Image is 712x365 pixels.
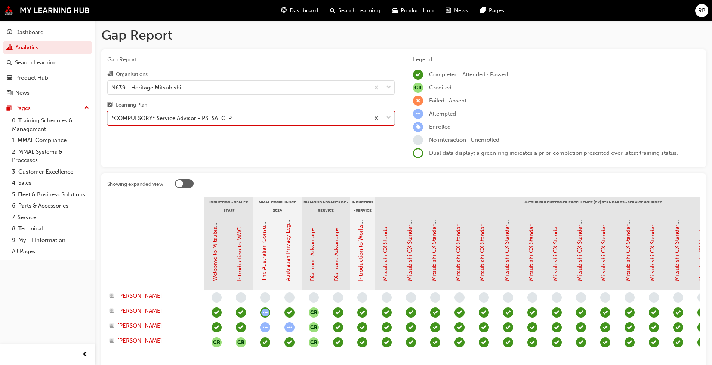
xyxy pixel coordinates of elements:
[3,25,92,39] a: Dashboard
[697,337,708,347] span: learningRecordVerb_PASS-icon
[333,337,343,347] span: learningRecordVerb_PASS-icon
[576,322,586,332] span: learningRecordVerb_PASS-icon
[479,307,489,318] span: learningRecordVerb_PASS-icon
[330,6,335,15] span: search-icon
[392,6,398,15] span: car-icon
[382,307,392,318] span: learningRecordVerb_PASS-icon
[406,292,416,303] span: learningRecordVerb_NONE-icon
[9,223,92,234] a: 8. Technical
[3,86,92,100] a: News
[673,292,683,303] span: learningRecordVerb_NONE-icon
[474,3,510,18] a: pages-iconPages
[413,83,423,93] span: null-icon
[204,197,253,215] div: Induction - Dealer Staff
[527,322,537,332] span: learningRecordVerb_PASS-icon
[649,337,659,347] span: learningRecordVerb_PASS-icon
[430,337,440,347] span: learningRecordVerb_PASS-icon
[309,307,319,318] span: null-icon
[7,59,12,66] span: search-icon
[212,337,222,347] span: null-icon
[552,322,562,332] span: learningRecordVerb_PASS-icon
[3,56,92,70] a: Search Learning
[3,24,92,101] button: DashboardAnalyticsSearch LearningProduct HubNews
[302,197,350,215] div: Diamond Advantage - Service
[9,115,92,135] a: 0. Training Schedules & Management
[697,292,708,303] span: learningRecordVerb_NONE-icon
[382,181,389,281] a: Mitsubishi CX Standards - Introduction
[625,337,635,347] span: learningRecordVerb_PASS-icon
[101,27,706,43] h1: Gap Report
[697,322,708,332] span: learningRecordVerb_PASS-icon
[357,322,367,332] span: learningRecordVerb_PASS-icon
[281,6,287,15] span: guage-icon
[600,292,610,303] span: learningRecordVerb_NONE-icon
[117,322,162,330] span: [PERSON_NAME]
[413,122,423,132] span: learningRecordVerb_ENROLL-icon
[625,322,635,332] span: learningRecordVerb_PASS-icon
[7,90,12,96] span: news-icon
[600,307,610,318] span: learningRecordVerb_PASS-icon
[9,246,92,257] a: All Pages
[109,337,197,345] a: [PERSON_NAME]
[15,89,30,97] div: News
[9,135,92,146] a: 1. MMAL Compliance
[489,6,504,15] span: Pages
[576,292,586,303] span: learningRecordVerb_NONE-icon
[284,337,295,347] span: learningRecordVerb_PASS-icon
[15,74,48,82] div: Product Hub
[357,307,367,318] span: learningRecordVerb_PASS-icon
[673,307,683,318] span: learningRecordVerb_PASS-icon
[116,71,148,78] div: Organisations
[84,103,89,113] span: up-icon
[15,58,57,67] div: Search Learning
[111,83,181,92] div: N639 - Heritage Mitsubishi
[333,307,343,318] span: learningRecordVerb_PASS-icon
[429,123,451,130] span: Enrolled
[309,292,319,303] span: learningRecordVerb_NONE-icon
[673,322,683,332] span: learningRecordVerb_PASS-icon
[527,307,537,318] span: learningRecordVerb_PASS-icon
[116,101,147,109] div: Learning Plan
[413,109,423,119] span: learningRecordVerb_ATTEMPT-icon
[406,322,416,332] span: learningRecordVerb_PASS-icon
[236,337,246,347] button: null-icon
[9,212,92,223] a: 7. Service
[7,105,12,112] span: pages-icon
[309,189,316,281] a: Diamond Advantage: Fundamentals
[3,71,92,85] a: Product Hub
[236,307,246,318] span: learningRecordVerb_PASS-icon
[117,292,162,300] span: [PERSON_NAME]
[117,337,162,345] span: [PERSON_NAME]
[107,71,113,78] span: organisation-icon
[698,6,706,15] span: RB
[309,322,319,332] button: null-icon
[625,292,635,303] span: learningRecordVerb_NONE-icon
[429,97,466,104] span: Failed · Absent
[600,322,610,332] span: learningRecordVerb_PASS-icon
[429,150,678,156] span: Dual data display; a green ring indicates a prior completion presented over latest training status.
[9,234,92,246] a: 9. MyLH Information
[9,189,92,200] a: 5. Fleet & Business Solutions
[503,307,513,318] span: learningRecordVerb_PASS-icon
[454,337,465,347] span: learningRecordVerb_PASS-icon
[454,292,465,303] span: learningRecordVerb_NONE-icon
[333,292,343,303] span: learningRecordVerb_NONE-icon
[107,102,113,109] span: learningplan-icon
[333,322,343,332] span: learningRecordVerb_PASS-icon
[212,322,222,332] span: learningRecordVerb_COMPLETE-icon
[401,6,434,15] span: Product Hub
[260,337,270,347] span: learningRecordVerb_PASS-icon
[382,322,392,332] span: learningRecordVerb_PASS-icon
[625,307,635,318] span: learningRecordVerb_PASS-icon
[649,292,659,303] span: learningRecordVerb_NONE-icon
[236,292,246,303] span: learningRecordVerb_NONE-icon
[260,307,270,318] span: learningRecordVerb_ATTEMPT-icon
[333,184,340,281] a: Diamond Advantage: Service Training
[7,75,12,82] span: car-icon
[480,6,486,15] span: pages-icon
[4,6,90,15] img: mmal
[111,114,232,123] div: *COMPULSORY* Service Advisor - PS_SA_CLP
[350,197,375,215] div: Induction - Service Advisor
[109,322,197,330] a: [PERSON_NAME]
